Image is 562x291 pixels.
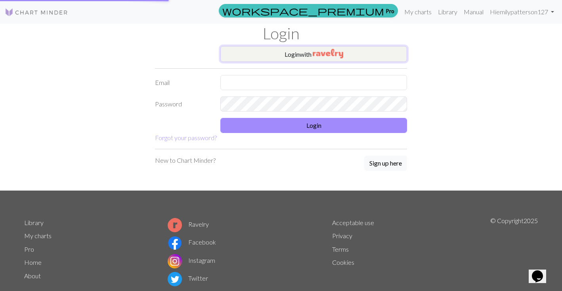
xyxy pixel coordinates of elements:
[5,8,68,17] img: Logo
[332,219,374,226] a: Acceptable use
[150,75,216,90] label: Email
[487,4,557,20] a: Hiemilypatterson127
[19,24,543,43] h1: Login
[220,118,407,133] button: Login
[364,156,407,172] a: Sign up here
[435,4,461,20] a: Library
[150,96,216,112] label: Password
[332,258,354,266] a: Cookies
[24,219,44,226] a: Library
[219,4,398,17] a: Pro
[168,236,182,250] img: Facebook logo
[401,4,435,20] a: My charts
[222,5,384,16] span: workspace_premium
[168,238,216,246] a: Facebook
[24,232,52,239] a: My charts
[168,274,208,282] a: Twitter
[332,232,352,239] a: Privacy
[155,156,216,165] p: New to Chart Minder?
[332,245,349,253] a: Terms
[168,254,182,268] img: Instagram logo
[461,4,487,20] a: Manual
[220,46,407,62] button: Loginwith
[168,218,182,232] img: Ravelry logo
[313,49,343,58] img: Ravelry
[529,259,554,283] iframe: chat widget
[24,258,42,266] a: Home
[168,272,182,286] img: Twitter logo
[490,216,538,288] p: © Copyright 2025
[155,134,217,141] a: Forgot your password?
[168,220,209,228] a: Ravelry
[168,256,215,264] a: Instagram
[364,156,407,171] button: Sign up here
[24,272,41,279] a: About
[24,245,34,253] a: Pro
